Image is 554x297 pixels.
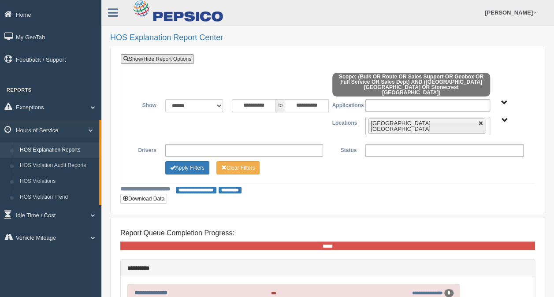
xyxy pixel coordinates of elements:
a: HOS Explanation Reports [16,142,99,158]
label: Status [327,144,361,155]
label: Locations [328,117,361,127]
a: HOS Violation Trend [16,189,99,205]
label: Show [127,99,161,110]
a: Show/Hide Report Options [121,54,194,64]
a: HOS Violations [16,174,99,189]
label: Drivers [127,144,161,155]
h2: HOS Explanation Report Center [110,33,545,42]
span: [GEOGRAPHIC_DATA] [GEOGRAPHIC_DATA] [371,120,430,132]
button: Change Filter Options [216,161,260,174]
h4: Report Queue Completion Progress: [120,229,535,237]
button: Change Filter Options [165,161,209,174]
a: HOS Violation Audit Reports [16,158,99,174]
span: Scope: (Bulk OR Route OR Sales Support OR Geobox OR Full Service OR Sales Dept) AND ([GEOGRAPHIC_... [332,73,491,97]
span: to [276,99,285,112]
label: Applications [327,99,361,110]
button: Download Data [120,194,167,204]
